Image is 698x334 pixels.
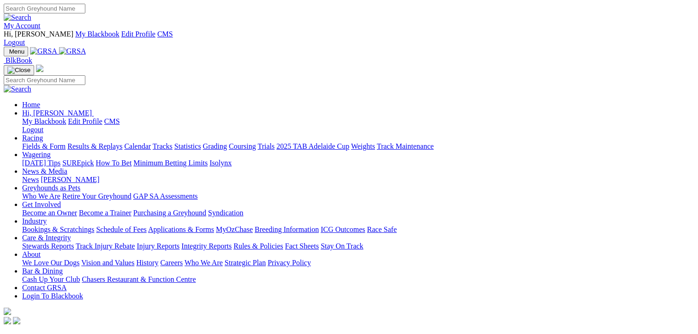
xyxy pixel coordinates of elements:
[208,209,243,217] a: Syndication
[124,142,151,150] a: Calendar
[137,242,179,250] a: Injury Reports
[321,225,365,233] a: ICG Outcomes
[185,259,223,267] a: Who We Are
[22,176,39,183] a: News
[22,242,74,250] a: Stewards Reports
[62,192,131,200] a: Retire Your Greyhound
[22,275,694,284] div: Bar & Dining
[22,109,92,117] span: Hi, [PERSON_NAME]
[22,176,694,184] div: News & Media
[22,209,77,217] a: Become an Owner
[157,30,173,38] a: CMS
[22,200,61,208] a: Get Involved
[377,142,434,150] a: Track Maintenance
[22,234,71,242] a: Care & Integrity
[367,225,396,233] a: Race Safe
[4,13,31,22] img: Search
[233,242,283,250] a: Rules & Policies
[216,225,253,233] a: MyOzChase
[22,275,80,283] a: Cash Up Your Club
[59,47,86,55] img: GRSA
[30,47,57,55] img: GRSA
[22,126,43,134] a: Logout
[4,38,25,46] a: Logout
[4,65,34,75] button: Toggle navigation
[62,159,94,167] a: SUREpick
[4,22,41,30] a: My Account
[96,159,132,167] a: How To Bet
[96,225,146,233] a: Schedule of Fees
[22,101,40,109] a: Home
[268,259,311,267] a: Privacy Policy
[160,259,183,267] a: Careers
[285,242,319,250] a: Fact Sheets
[22,225,694,234] div: Industry
[321,242,363,250] a: Stay On Track
[203,142,227,150] a: Grading
[22,184,80,192] a: Greyhounds as Pets
[76,242,135,250] a: Track Injury Rebate
[257,142,274,150] a: Trials
[68,117,102,125] a: Edit Profile
[121,30,155,38] a: Edit Profile
[4,75,85,85] input: Search
[22,217,47,225] a: Industry
[4,308,11,315] img: logo-grsa-white.png
[75,30,119,38] a: My Blackbook
[22,192,694,200] div: Greyhounds as Pets
[22,159,694,167] div: Wagering
[4,30,694,47] div: My Account
[255,225,319,233] a: Breeding Information
[174,142,201,150] a: Statistics
[41,176,99,183] a: [PERSON_NAME]
[225,259,266,267] a: Strategic Plan
[22,117,694,134] div: Hi, [PERSON_NAME]
[133,192,198,200] a: GAP SA Assessments
[67,142,122,150] a: Results & Replays
[9,48,24,55] span: Menu
[22,242,694,250] div: Care & Integrity
[153,142,173,150] a: Tracks
[181,242,232,250] a: Integrity Reports
[36,65,43,72] img: logo-grsa-white.png
[22,142,66,150] a: Fields & Form
[4,30,73,38] span: Hi, [PERSON_NAME]
[276,142,349,150] a: 2025 TAB Adelaide Cup
[351,142,375,150] a: Weights
[22,250,41,258] a: About
[22,209,694,217] div: Get Involved
[229,142,256,150] a: Coursing
[136,259,158,267] a: History
[133,159,208,167] a: Minimum Betting Limits
[22,134,43,142] a: Racing
[4,317,11,324] img: facebook.svg
[104,117,120,125] a: CMS
[22,259,694,267] div: About
[22,267,63,275] a: Bar & Dining
[4,85,31,93] img: Search
[6,56,32,64] span: BlkBook
[7,67,30,74] img: Close
[4,4,85,13] input: Search
[22,151,51,158] a: Wagering
[82,275,196,283] a: Chasers Restaurant & Function Centre
[22,192,60,200] a: Who We Are
[209,159,232,167] a: Isolynx
[22,117,66,125] a: My Blackbook
[22,109,94,117] a: Hi, [PERSON_NAME]
[22,259,79,267] a: We Love Our Dogs
[22,284,66,291] a: Contact GRSA
[4,56,32,64] a: BlkBook
[22,159,60,167] a: [DATE] Tips
[22,142,694,151] div: Racing
[79,209,131,217] a: Become a Trainer
[22,225,94,233] a: Bookings & Scratchings
[22,167,67,175] a: News & Media
[148,225,214,233] a: Applications & Forms
[81,259,134,267] a: Vision and Values
[13,317,20,324] img: twitter.svg
[4,47,28,56] button: Toggle navigation
[22,292,83,300] a: Login To Blackbook
[133,209,206,217] a: Purchasing a Greyhound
